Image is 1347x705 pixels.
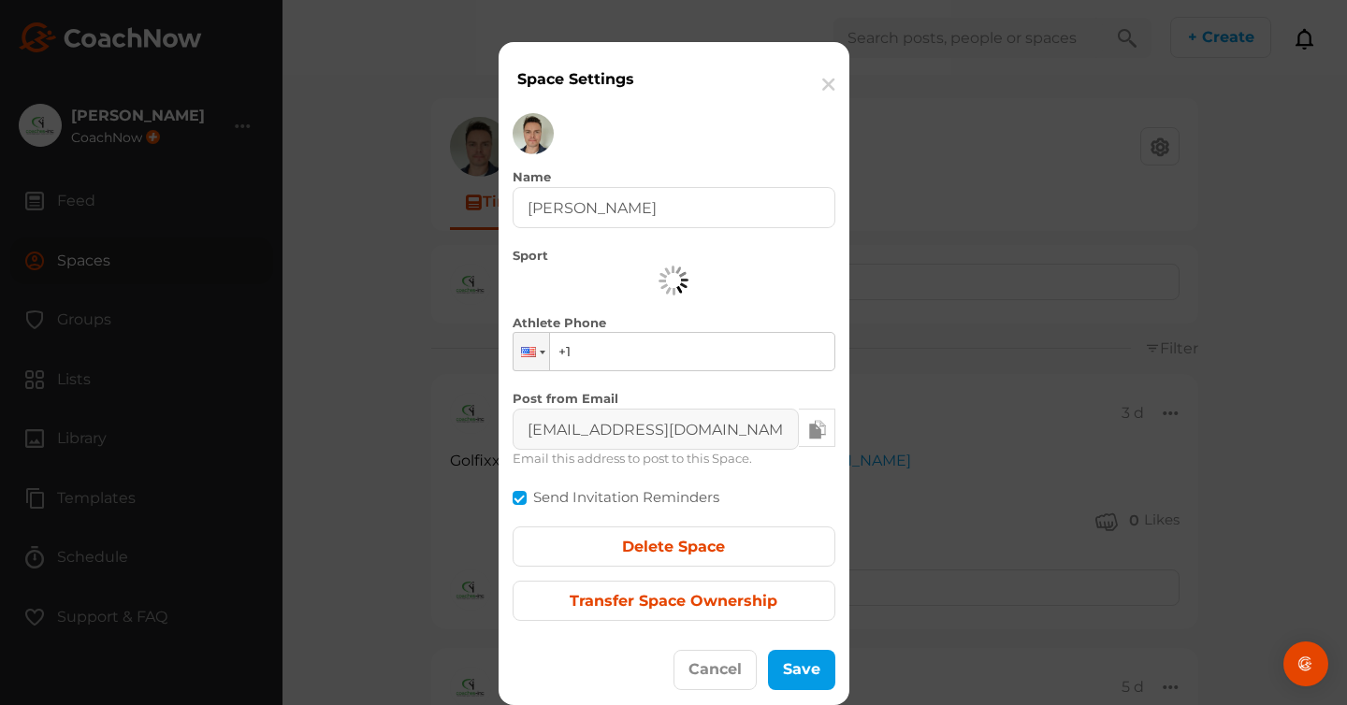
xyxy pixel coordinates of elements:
[1283,641,1328,686] div: Open Intercom Messenger
[528,590,820,612] div: Transfer Space Ownership
[513,526,835,567] button: Delete Space
[513,581,835,621] button: Transfer Space Ownership
[659,266,688,295] img: G6gVgL6ErOh57ABN0eRmCEwV0I4iEi4d8EwaPGI0tHgoAbU4EAHFLEQAh+QQFCgALACwIAA4AGAASAAAEbHDJSesaOCdk+8xg...
[513,247,835,266] label: Sport
[513,332,835,371] input: 1 (702) 123-4567
[513,450,835,468] div: Email this address to post to this Space.
[528,536,820,558] div: Delete Space
[673,650,757,690] button: Cancel
[514,333,549,370] div: United States: + 1
[768,650,835,690] button: Save
[513,390,835,409] label: Post from Email
[513,113,554,154] img: square_070c0a0ce6d589ae1ada6e70089af71e.jpg
[513,168,835,187] label: Name
[499,42,849,99] div: Space Settings
[533,487,719,509] label: Send Invitation Reminders
[513,314,835,333] label: Athlete Phone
